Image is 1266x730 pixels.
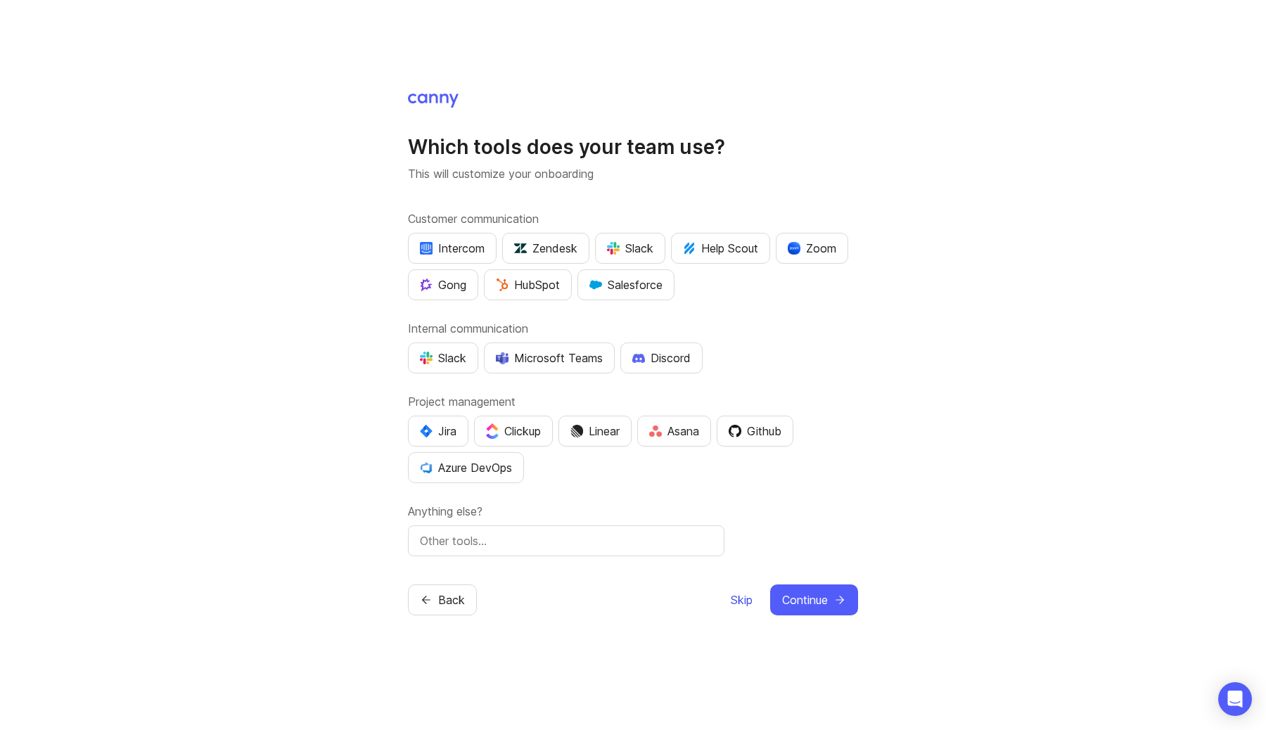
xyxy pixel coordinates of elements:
[683,242,696,255] img: kV1LT1TqjqNHPtRK7+FoaplE1qRq1yqhg056Z8K5Oc6xxgIuf0oNQ9LelJqbcyPisAf0C9LDpX5UIuAAAAAElFTkSuQmCC
[788,240,836,257] div: Zoom
[570,423,620,440] div: Linear
[420,423,456,440] div: Jira
[729,423,781,440] div: Github
[731,591,753,608] span: Skip
[408,165,858,182] p: This will customize your onboarding
[420,276,466,293] div: Gong
[730,584,753,615] button: Skip
[788,242,800,255] img: xLHbn3khTPgAAAABJRU5ErkJggg==
[408,503,858,520] label: Anything else?
[607,240,653,257] div: Slack
[486,423,541,440] div: Clickup
[408,233,497,264] button: Intercom
[729,425,741,437] img: 0D3hMmx1Qy4j6AAAAAElFTkSuQmCC
[408,416,468,447] button: Jira
[671,233,770,264] button: Help Scout
[589,276,663,293] div: Salesforce
[717,416,793,447] button: Github
[408,320,858,337] label: Internal communication
[408,269,478,300] button: Gong
[474,416,553,447] button: Clickup
[408,134,858,160] h1: Which tools does your team use?
[558,416,632,447] button: Linear
[595,233,665,264] button: Slack
[514,242,527,255] img: UniZRqrCPz6BHUWevMzgDJ1FW4xaGg2egd7Chm8uY0Al1hkDyjqDa8Lkk0kDEdqKkBok+T4wfoD0P0o6UMciQ8AAAAASUVORK...
[420,350,466,366] div: Slack
[408,94,459,108] img: Canny Home
[782,591,828,608] span: Continue
[420,240,485,257] div: Intercom
[502,233,589,264] button: Zendesk
[632,350,691,366] div: Discord
[620,342,703,373] button: Discord
[577,269,674,300] button: Salesforce
[637,416,711,447] button: Asana
[420,352,433,364] img: WIAAAAASUVORK5CYII=
[438,591,465,608] span: Back
[570,425,583,437] img: Dm50RERGQWO2Ei1WzHVviWZlaLVriU9uRN6E+tIr91ebaDbMKKPDpFbssSuEG21dcGXkrKsuOVPwCeFJSFAIOxgiKgL2sFHRe...
[649,425,662,437] img: Rf5nOJ4Qh9Y9HAAAAAElFTkSuQmCC
[408,584,477,615] button: Back
[408,393,858,410] label: Project management
[408,342,478,373] button: Slack
[496,278,509,291] img: G+3M5qq2es1si5SaumCnMN47tP1CvAZneIVX5dcx+oz+ZLhv4kfP9DwAAAABJRU5ErkJggg==
[420,242,433,255] img: eRR1duPH6fQxdnSV9IruPjCimau6md0HxlPR81SIPROHX1VjYjAN9a41AAAAAElFTkSuQmCC
[776,233,848,264] button: Zoom
[408,210,858,227] label: Customer communication
[420,532,712,549] input: Other tools…
[420,278,433,291] img: qKnp5cUisfhcFQGr1t296B61Fm0WkUVwBZaiVE4uNRmEGBFetJMz8xGrgPHqF1mLDIG816Xx6Jz26AFmkmT0yuOpRCAR7zRpG...
[496,352,509,364] img: D0GypeOpROL5AAAAAElFTkSuQmCC
[484,269,572,300] button: HubSpot
[607,242,620,255] img: WIAAAAASUVORK5CYII=
[420,425,433,437] img: svg+xml;base64,PHN2ZyB4bWxucz0iaHR0cDovL3d3dy53My5vcmcvMjAwMC9zdmciIHZpZXdCb3g9IjAgMCA0MC4zNDMgND...
[770,584,858,615] button: Continue
[589,278,602,291] img: GKxMRLiRsgdWqxrdBeWfGK5kaZ2alx1WifDSa2kSTsK6wyJURKhUuPoQRYzjholVGzT2A2owx2gHwZoyZHHCYJ8YNOAZj3DSg...
[514,240,577,257] div: Zendesk
[683,240,758,257] div: Help Scout
[484,342,615,373] button: Microsoft Teams
[420,461,433,474] img: YKcwp4sHBXAAAAAElFTkSuQmCC
[632,353,645,363] img: +iLplPsjzba05dttzK064pds+5E5wZnCVbuGoLvBrYdmEPrXTzGo7zG60bLEREEjvOjaG9Saez5xsOEAbxBwOP6dkea84XY9O...
[649,423,699,440] div: Asana
[408,452,524,483] button: Azure DevOps
[420,459,512,476] div: Azure DevOps
[496,276,560,293] div: HubSpot
[1218,682,1252,716] div: Open Intercom Messenger
[496,350,603,366] div: Microsoft Teams
[486,423,499,438] img: j83v6vj1tgY2AAAAABJRU5ErkJggg==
